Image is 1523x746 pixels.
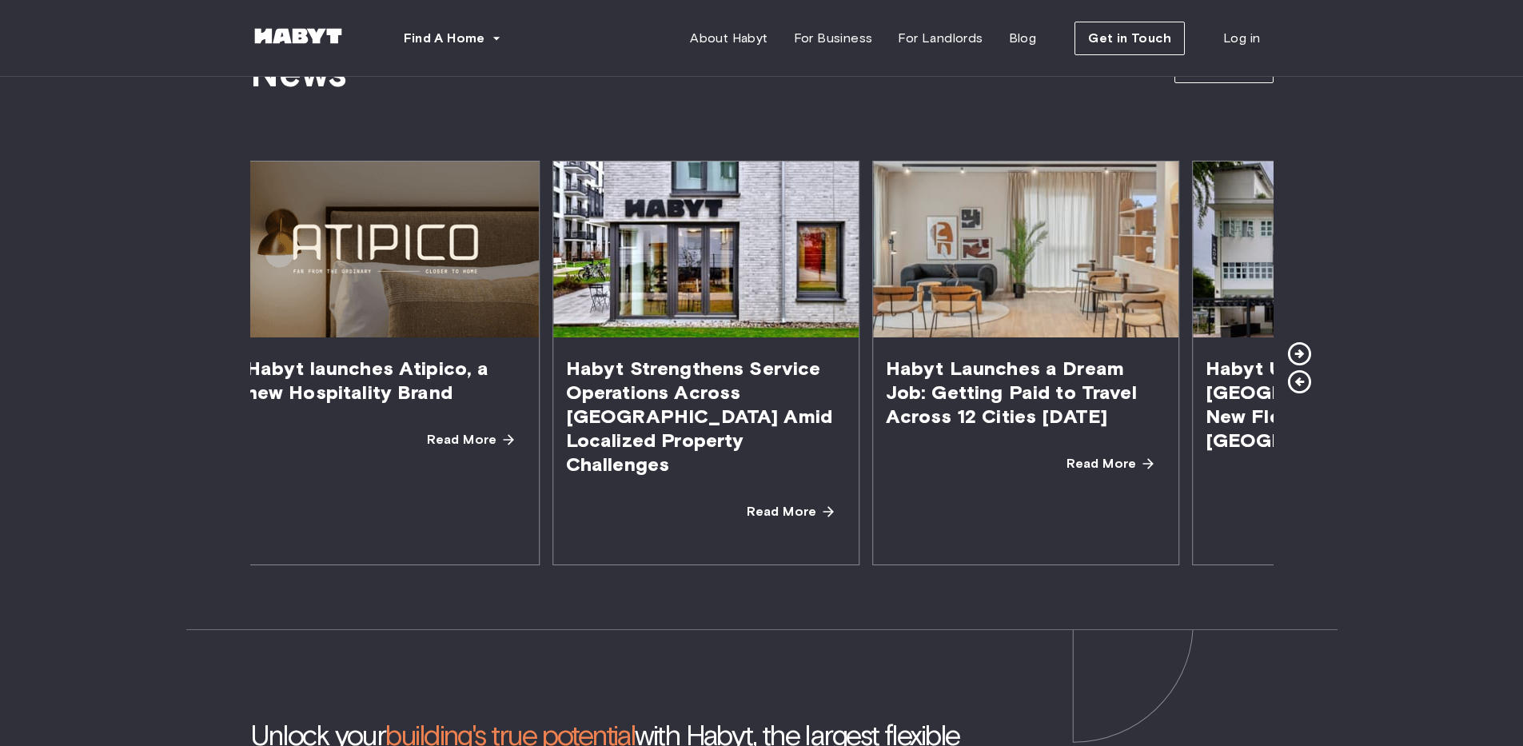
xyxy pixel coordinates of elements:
[996,22,1050,54] a: Blog
[414,424,526,456] a: Read More
[677,22,780,54] a: About Habyt
[427,430,497,449] span: Read More
[1066,454,1137,473] span: Read More
[1074,22,1185,55] button: Get in Touch
[734,496,846,528] a: Read More
[885,22,995,54] a: For Landlords
[898,29,983,48] span: For Landlords
[250,28,346,44] img: Habyt
[1210,22,1273,54] a: Log in
[781,22,886,54] a: For Business
[794,29,873,48] span: For Business
[1223,29,1260,48] span: Log in
[1193,337,1498,472] span: Habyt Unveils Kada at [GEOGRAPHIC_DATA], A New Flex Property in [GEOGRAPHIC_DATA]
[690,29,767,48] span: About Habyt
[747,502,817,521] span: Read More
[391,22,514,54] button: Find A Home
[873,337,1178,448] span: Habyt Launches a Dream Job: Getting Paid to Travel Across 12 Cities [DATE]
[404,29,485,48] span: Find A Home
[1088,29,1171,48] span: Get in Touch
[1009,29,1037,48] span: Blog
[233,337,539,424] span: Habyt launches Atipico, a new Hospitality Brand
[1054,448,1166,480] a: Read More
[553,337,859,496] span: Habyt Strengthens Service Operations Across [GEOGRAPHIC_DATA] Amid Localized Property Challenges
